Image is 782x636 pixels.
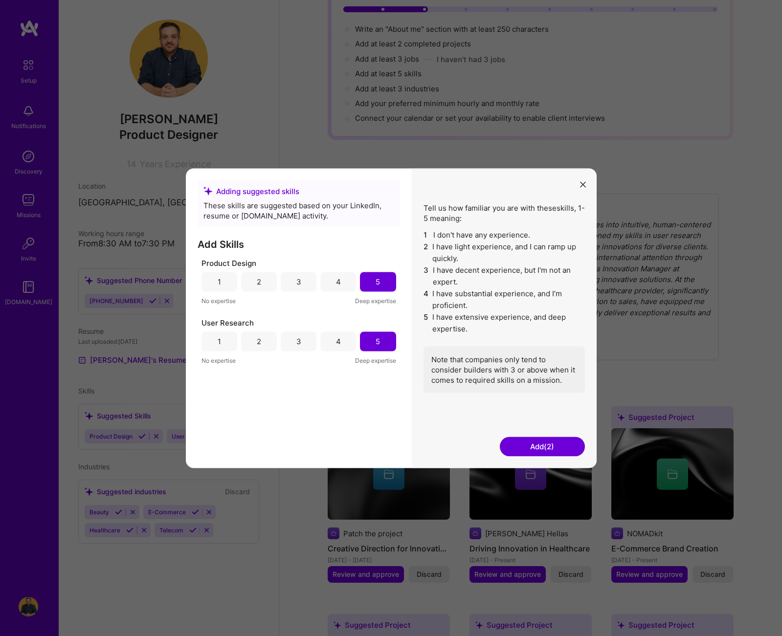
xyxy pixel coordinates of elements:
div: 2 [257,336,261,347]
span: 1 [424,229,429,241]
li: I have substantial experience, and I’m proficient. [424,287,585,311]
span: 4 [424,287,429,311]
div: 2 [257,277,261,287]
div: 4 [336,277,341,287]
li: I have decent experience, but I'm not an expert. [424,264,585,287]
li: I don't have any experience. [424,229,585,241]
div: These skills are suggested based on your LinkedIn, resume or [DOMAIN_NAME] activity. [203,200,394,220]
div: Adding suggested skills [203,186,394,196]
div: Tell us how familiar you are with these skills , 1-5 meaning: [424,202,585,393]
span: No expertise [201,295,236,306]
i: icon SuggestedTeams [203,187,212,196]
h3: Add Skills [198,238,400,250]
span: 5 [424,311,429,334]
div: 1 [218,336,221,347]
span: No expertise [201,355,236,365]
li: I have light experience, and I can ramp up quickly. [424,241,585,264]
div: Note that companies only tend to consider builders with 3 or above when it comes to required skil... [424,346,585,393]
span: Product Design [201,258,256,268]
span: 2 [424,241,429,264]
div: 1 [218,277,221,287]
div: modal [186,168,597,468]
div: 3 [296,336,301,347]
span: Deep expertise [355,355,396,365]
li: I have extensive experience, and deep expertise. [424,311,585,334]
span: Deep expertise [355,295,396,306]
div: 4 [336,336,341,347]
i: icon Close [580,182,586,188]
button: Add(2) [500,437,585,456]
div: 3 [296,277,301,287]
div: 5 [376,277,380,287]
span: User Research [201,317,254,328]
div: 5 [376,336,380,347]
span: 3 [424,264,429,287]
